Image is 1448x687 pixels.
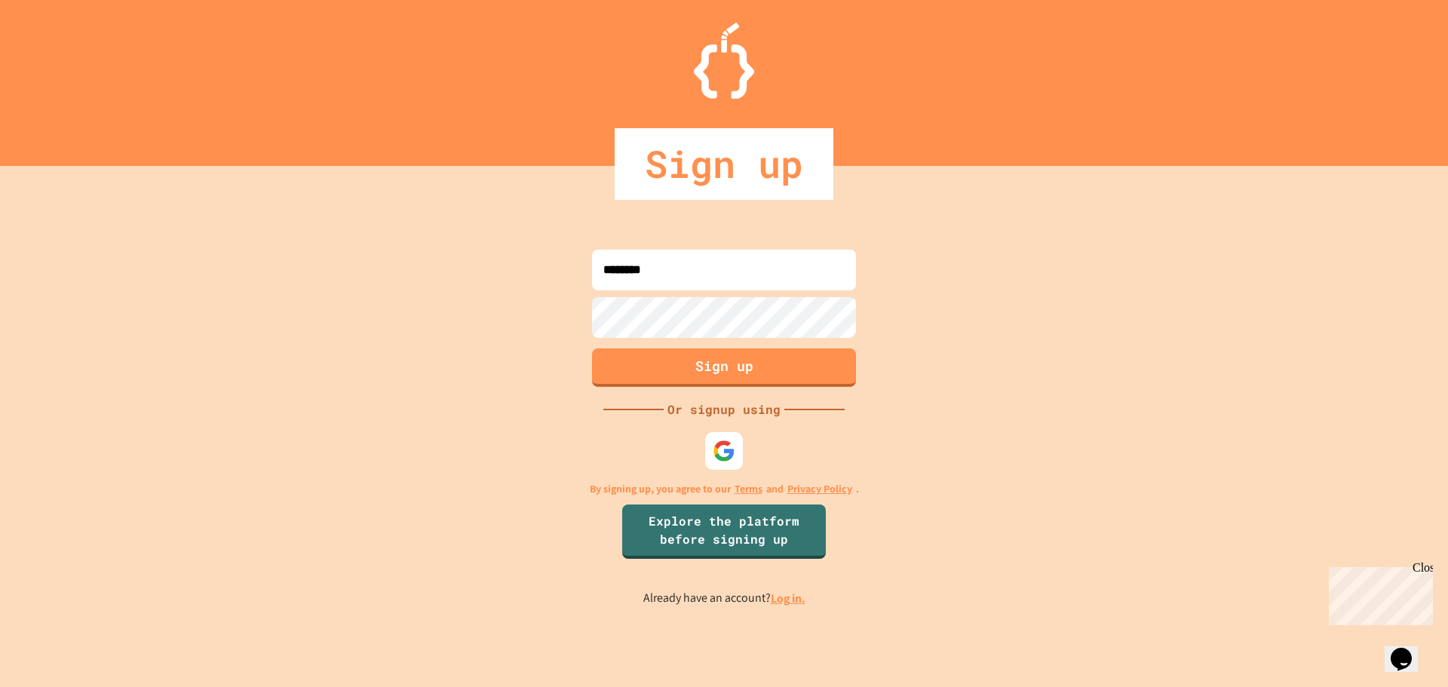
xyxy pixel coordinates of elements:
iframe: chat widget [1323,561,1433,625]
div: Chat with us now!Close [6,6,104,96]
p: Already have an account? [643,589,805,608]
a: Privacy Policy [787,481,852,497]
a: Log in. [771,590,805,606]
div: Or signup using [664,400,784,419]
a: Explore the platform before signing up [622,505,826,559]
img: google-icon.svg [713,440,735,462]
button: Sign up [592,348,856,387]
img: Logo.svg [694,23,754,99]
div: Sign up [615,128,833,200]
a: Terms [735,481,762,497]
p: By signing up, you agree to our and . [590,481,859,497]
iframe: chat widget [1385,627,1433,672]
